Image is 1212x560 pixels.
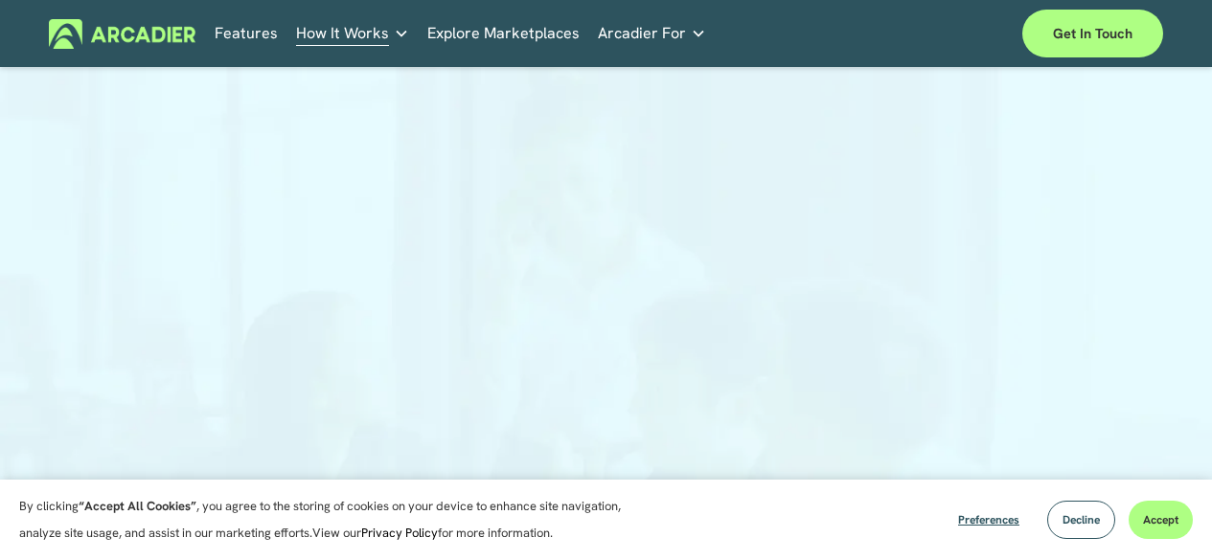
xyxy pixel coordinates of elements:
span: Arcadier For [598,20,686,47]
a: Get in touch [1022,10,1163,57]
span: Preferences [958,512,1019,527]
button: Decline [1047,501,1115,539]
button: Accept [1129,501,1193,539]
strong: “Accept All Cookies” [79,498,196,514]
a: Privacy Policy [361,525,438,541]
button: Preferences [944,501,1034,539]
a: Explore Marketplaces [427,19,580,49]
img: Arcadier [49,19,195,49]
a: Features [215,19,278,49]
span: Decline [1063,512,1100,527]
span: Accept [1143,512,1178,527]
a: folder dropdown [598,19,706,49]
span: How It Works [296,20,389,47]
a: folder dropdown [296,19,409,49]
p: By clicking , you agree to the storing of cookies on your device to enhance site navigation, anal... [19,493,642,547]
